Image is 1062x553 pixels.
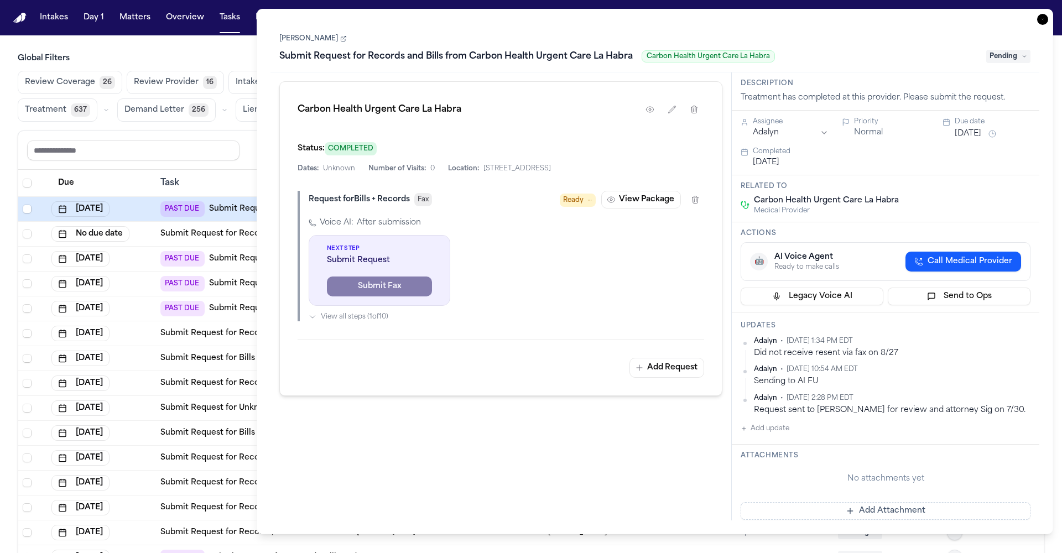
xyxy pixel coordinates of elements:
[79,8,108,28] button: Day 1
[251,8,282,28] button: Firms
[741,288,883,305] button: Legacy Voice AI
[780,394,783,403] span: •
[774,263,839,272] div: Ready to make calls
[13,13,27,23] a: Home
[787,365,858,374] span: [DATE] 10:54 AM EDT
[741,422,789,435] button: Add update
[741,321,1030,330] h3: Updates
[243,105,263,116] span: Liens
[298,164,319,173] span: Dates:
[18,71,122,94] button: Review Coverage26
[115,8,155,28] button: Matters
[955,117,1030,126] div: Due date
[753,157,779,168] button: [DATE]
[127,71,224,94] button: Review Provider16
[236,77,260,88] span: Intake
[754,376,1030,387] div: Sending to AI FU
[325,142,377,155] span: COMPLETED
[203,76,217,89] span: 16
[18,53,1044,64] h3: Global Filters
[754,195,899,206] span: Carbon Health Urgent Care La Habra
[228,71,294,94] button: Intake1064
[368,164,426,173] span: Number of Visits:
[753,147,1030,156] div: Completed
[754,365,777,374] span: Adalyn
[100,76,115,89] span: 26
[741,473,1030,484] div: No attachments yet
[754,256,764,267] span: 🤖
[780,337,783,346] span: •
[162,8,209,28] button: Overview
[854,127,883,138] button: Normal
[483,164,551,173] span: [STREET_ADDRESS]
[955,128,981,139] button: [DATE]
[774,252,839,263] div: AI Voice Agent
[289,8,336,28] button: The Flock
[563,195,584,206] span: Ready
[25,105,66,116] span: Treatment
[124,105,184,116] span: Demand Letter
[134,77,199,88] span: Review Provider
[754,405,1030,415] div: Request sent to [PERSON_NAME] for review and attorney Sig on 7/30.
[35,8,72,28] button: Intakes
[321,312,388,321] span: View all steps ( 1 of 10 )
[741,182,1030,191] h3: Related to
[327,244,432,253] span: Next Step
[275,48,637,65] h1: Submit Request for Records and Bills from Carbon Health Urgent Care La Habra
[787,394,853,403] span: [DATE] 2:28 PM EDT
[430,164,435,173] span: 0
[787,337,853,346] span: [DATE] 1:34 PM EDT
[18,98,97,122] button: Treatment637
[327,276,432,296] button: Submit Fax
[215,8,244,28] button: Tasks
[741,502,1030,520] button: Add Attachment
[854,117,930,126] div: Priority
[357,217,421,228] span: After submission
[754,348,1030,358] div: Did not receive resent via fax on 8/27
[309,312,704,321] button: View all steps (1of10)
[986,50,1030,63] span: Pending
[25,77,95,88] span: Review Coverage
[780,365,783,374] span: •
[71,103,90,117] span: 637
[928,256,1012,267] span: Call Medical Provider
[753,117,829,126] div: Assignee
[754,337,777,346] span: Adalyn
[642,50,775,62] span: Carbon Health Urgent Care La Habra
[13,13,27,23] img: Finch Logo
[117,98,216,122] button: Demand Letter256
[236,98,295,122] button: Liens296
[629,358,704,378] button: Add Request
[741,451,1030,460] h3: Attachments
[448,164,479,173] span: Location:
[298,103,461,116] h1: Carbon Health Urgent Care La Habra
[888,288,1030,305] button: Send to Ops
[601,191,681,208] button: View Package
[279,34,347,43] a: [PERSON_NAME]
[986,127,999,140] button: Snooze task
[189,103,209,117] span: 256
[414,193,432,206] button: Fax
[327,255,432,266] span: Submit Request
[754,206,899,215] span: Medical Provider
[754,394,777,403] span: Adalyn
[309,194,410,205] div: Request for Bills + Records
[320,217,353,228] span: Voice AI:
[298,144,325,153] span: Status:
[741,79,1030,88] h3: Description
[741,92,1030,103] div: Treatment has completed at this provider. Please submit the request.
[323,164,355,173] span: Unknown
[905,252,1021,272] button: Call Medical Provider
[741,229,1030,238] h3: Actions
